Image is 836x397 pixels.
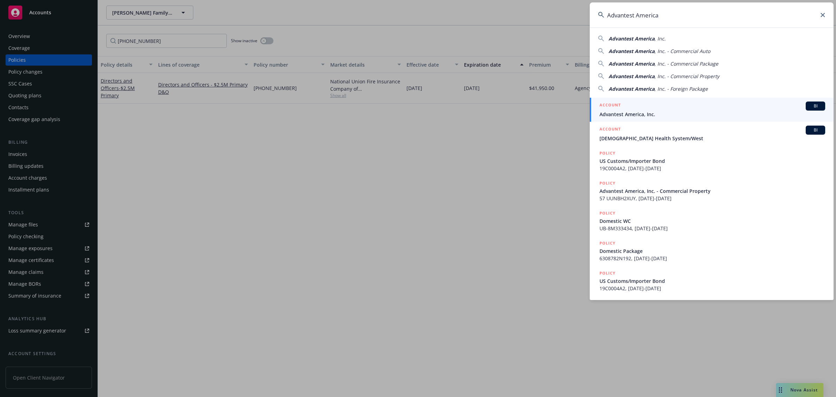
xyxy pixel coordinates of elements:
span: Advantest America [609,48,655,54]
span: Advantest America [609,60,655,67]
span: Advantest America, Inc. - Commercial Property [599,187,825,195]
span: BI [808,103,822,109]
span: Advantest America [609,73,655,80]
input: Search... [590,2,834,28]
a: POLICYUS Customs/Importer Bond19C0004A2, [DATE]-[DATE] [590,266,834,296]
span: [DEMOGRAPHIC_DATA] Health System/West [599,135,825,142]
span: Advantest America, Inc. [599,111,825,118]
span: , Inc. - Commercial Auto [655,48,710,54]
span: , Inc. - Commercial Package [655,60,718,67]
span: 57 UUNBH2XUY, [DATE]-[DATE] [599,195,825,202]
h5: POLICY [599,240,616,247]
a: POLICYDomestic Package6308782N192, [DATE]-[DATE] [590,236,834,266]
span: 19C0004A2, [DATE]-[DATE] [599,165,825,172]
span: Domestic WC [599,217,825,225]
span: , Inc. [655,35,666,42]
h5: ACCOUNT [599,102,621,110]
h5: POLICY [599,150,616,157]
span: Domestic Package [599,247,825,255]
span: , Inc. - Commercial Property [655,73,719,80]
span: US Customs/Importer Bond [599,157,825,165]
span: US Customs/Importer Bond [599,277,825,285]
h5: POLICY [599,180,616,187]
span: UB-8M333434, [DATE]-[DATE] [599,225,825,232]
h5: ACCOUNT [599,126,621,134]
a: ACCOUNTBIAdvantest America, Inc. [590,98,834,122]
a: ACCOUNTBI[DEMOGRAPHIC_DATA] Health System/West [590,122,834,146]
h5: POLICY [599,210,616,217]
h5: POLICY [599,270,616,277]
span: Advantest America [609,85,655,92]
a: POLICYDomestic WCUB-8M333434, [DATE]-[DATE] [590,206,834,236]
span: BI [808,127,822,133]
span: 6308782N192, [DATE]-[DATE] [599,255,825,262]
span: 19C0004A2, [DATE]-[DATE] [599,285,825,292]
span: Advantest America [609,35,655,42]
a: POLICYAdvantest America, Inc. - Commercial Property57 UUNBH2XUY, [DATE]-[DATE] [590,176,834,206]
a: POLICYUS Customs/Importer Bond19C0004A2, [DATE]-[DATE] [590,146,834,176]
span: , Inc. - Foreign Package [655,85,708,92]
